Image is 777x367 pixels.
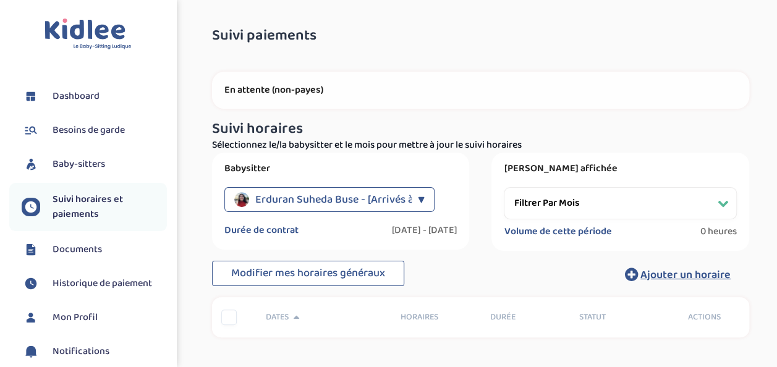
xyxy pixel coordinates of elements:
[700,226,737,238] span: 0 heures
[53,276,152,291] span: Historique de paiement
[231,264,385,282] span: Modifier mes horaires généraux
[212,121,749,137] h3: Suivi horaires
[212,261,404,287] button: Modifier mes horaires généraux
[418,187,425,212] div: ▼
[22,274,40,293] img: suivihoraire.svg
[53,310,98,325] span: Mon Profil
[660,311,749,324] div: Actions
[22,155,40,174] img: babysitters.svg
[22,240,167,259] a: Documents
[391,224,457,237] label: [DATE] - [DATE]
[570,311,660,324] div: Statut
[480,311,570,324] div: Durée
[22,121,40,140] img: besoin.svg
[224,224,299,237] label: Durée de contrat
[22,87,167,106] a: Dashboard
[53,344,109,359] span: Notifications
[224,162,457,175] label: Babysitter
[224,84,737,96] p: En attente (non-payes)
[22,342,40,361] img: notification.svg
[53,89,100,104] span: Dashboard
[22,308,40,327] img: profil.svg
[640,266,731,284] span: Ajouter un horaire
[22,121,167,140] a: Besoins de garde
[22,198,40,216] img: suivihoraire.svg
[45,19,132,50] img: logo.svg
[53,242,102,257] span: Documents
[212,28,316,44] span: Suivi paiements
[255,187,448,212] span: Erduran Suheda Buse - [Arrivés à terme]
[257,311,391,324] div: Dates
[606,261,749,288] button: Ajouter un horaire
[504,226,611,238] label: Volume de cette période
[22,342,167,361] a: Notifications
[401,311,472,324] span: Horaires
[22,308,167,327] a: Mon Profil
[504,162,737,175] label: [PERSON_NAME] affichée
[22,240,40,259] img: documents.svg
[53,123,125,138] span: Besoins de garde
[53,157,105,172] span: Baby-sitters
[22,155,167,174] a: Baby-sitters
[22,274,167,293] a: Historique de paiement
[234,192,249,207] img: avatar_erduran-suheda-buse_2025_05_13_14_03_08.png
[212,138,749,153] p: Sélectionnez le/la babysitter et le mois pour mettre à jour le suivi horaires
[53,192,167,222] span: Suivi horaires et paiements
[22,192,167,222] a: Suivi horaires et paiements
[22,87,40,106] img: dashboard.svg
